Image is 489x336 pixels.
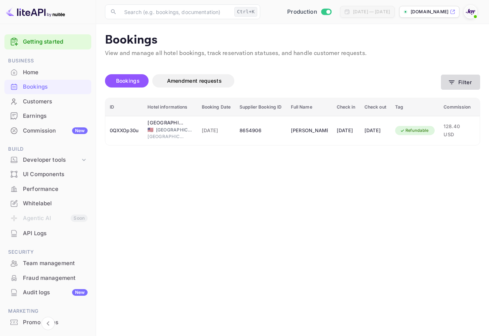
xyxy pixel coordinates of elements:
[4,95,91,109] div: Customers
[4,109,91,123] a: Earnings
[4,57,91,65] span: Business
[391,98,439,116] th: Tag
[23,127,88,135] div: Commission
[41,317,55,330] button: Collapse navigation
[23,38,88,46] a: Getting started
[143,98,197,116] th: Hotel informations
[4,145,91,153] span: Build
[284,8,334,16] div: Switch to Sandbox mode
[4,226,91,241] div: API Logs
[4,34,91,49] div: Getting started
[4,80,91,94] div: Bookings
[6,6,65,18] img: LiteAPI logo
[4,307,91,315] span: Marketing
[364,125,386,137] div: [DATE]
[353,8,390,15] div: [DATE] — [DATE]
[395,126,434,135] div: Refundable
[4,154,91,167] div: Developer tools
[167,78,222,84] span: Amendment requests
[23,274,88,282] div: Fraud management
[441,75,480,90] button: Filter
[105,74,441,88] div: account-settings tabs
[337,125,356,137] div: [DATE]
[23,199,88,208] div: Whitelabel
[465,6,476,18] img: With Joy
[156,127,193,133] span: [GEOGRAPHIC_DATA]
[4,271,91,285] a: Fraud management
[4,285,91,300] div: Audit logsNew
[4,315,91,329] a: Promo codes
[147,133,184,140] span: [GEOGRAPHIC_DATA]
[439,98,475,116] th: Commission
[4,285,91,299] a: Audit logsNew
[4,182,91,196] a: Performance
[4,196,91,211] div: Whitelabel
[4,124,91,138] div: CommissionNew
[4,65,91,79] a: Home
[4,256,91,270] a: Team management
[360,98,391,116] th: Check out
[4,256,91,271] div: Team management
[234,7,257,17] div: Ctrl+K
[235,98,286,116] th: Supplier Booking ID
[23,185,88,193] div: Performance
[116,78,140,84] span: Bookings
[23,229,88,238] div: API Logs
[287,8,317,16] span: Production
[105,33,480,48] p: Bookings
[4,65,91,80] div: Home
[4,95,91,108] a: Customers
[120,4,231,19] input: Search (e.g. bookings, documentation)
[291,125,328,137] div: Meagan Natale
[23,156,80,164] div: Developer tools
[4,124,91,137] a: CommissionNew
[23,259,88,268] div: Team management
[105,49,480,58] p: View and manage all hotel bookings, track reservation statuses, and handle customer requests.
[147,119,184,127] div: Edgewater Beach Hotel
[4,248,91,256] span: Security
[23,83,88,91] div: Bookings
[4,167,91,182] div: UI Components
[23,112,88,120] div: Earnings
[332,98,360,116] th: Check in
[72,289,88,296] div: New
[4,80,91,93] a: Bookings
[72,127,88,134] div: New
[23,170,88,179] div: UI Components
[110,125,139,137] div: 0QXXOp30u
[23,288,88,297] div: Audit logs
[4,226,91,240] a: API Logs
[202,127,231,135] span: [DATE]
[23,318,88,327] div: Promo codes
[197,98,235,116] th: Booking Date
[147,127,153,132] span: United States of America
[4,196,91,210] a: Whitelabel
[4,315,91,330] div: Promo codes
[286,98,332,116] th: Full Name
[23,97,88,106] div: Customers
[4,167,91,181] a: UI Components
[23,68,88,77] div: Home
[105,98,143,116] th: ID
[444,123,471,138] span: 128.40 USD
[411,8,448,15] p: [DOMAIN_NAME]
[240,125,282,137] div: 8654906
